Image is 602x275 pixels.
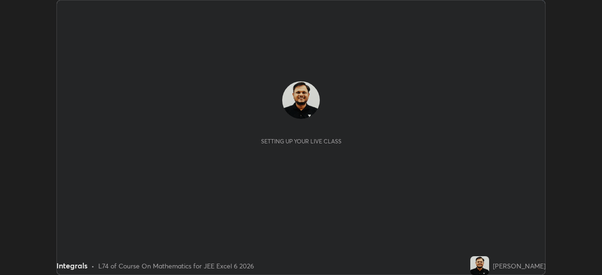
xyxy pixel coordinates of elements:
[261,138,341,145] div: Setting up your live class
[56,260,87,271] div: Integrals
[91,261,95,271] div: •
[470,256,489,275] img: 73d70f05cd564e35b158daee22f98a87.jpg
[493,261,546,271] div: [PERSON_NAME]
[98,261,254,271] div: L74 of Course On Mathematics for JEE Excel 6 2026
[282,81,320,119] img: 73d70f05cd564e35b158daee22f98a87.jpg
